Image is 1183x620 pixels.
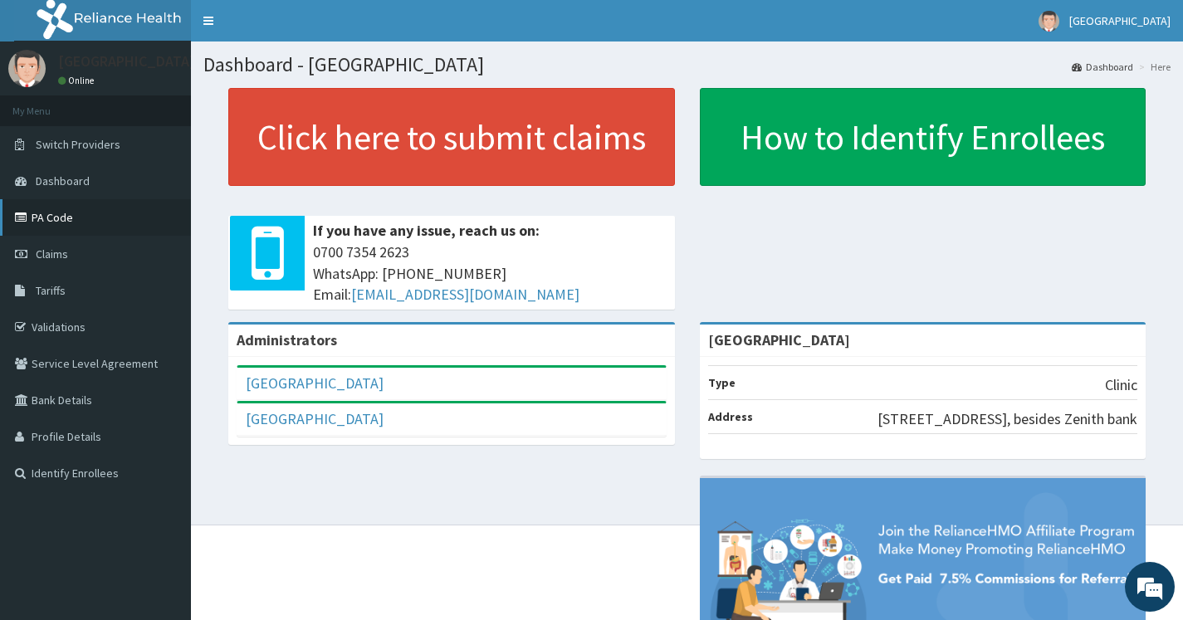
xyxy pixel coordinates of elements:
span: [GEOGRAPHIC_DATA] [1069,13,1171,28]
b: Type [708,375,736,390]
img: User Image [8,50,46,87]
h1: Dashboard - [GEOGRAPHIC_DATA] [203,54,1171,76]
strong: [GEOGRAPHIC_DATA] [708,330,850,349]
b: If you have any issue, reach us on: [313,221,540,240]
a: [GEOGRAPHIC_DATA] [246,409,384,428]
a: How to Identify Enrollees [700,88,1146,186]
a: Click here to submit claims [228,88,675,186]
span: Dashboard [36,173,90,188]
p: Clinic [1105,374,1137,396]
a: Dashboard [1072,60,1133,74]
a: [EMAIL_ADDRESS][DOMAIN_NAME] [351,285,579,304]
a: [GEOGRAPHIC_DATA] [246,373,384,393]
a: Online [58,75,98,86]
b: Administrators [237,330,337,349]
li: Here [1135,60,1171,74]
b: Address [708,409,753,424]
span: Switch Providers [36,137,120,152]
span: Claims [36,247,68,261]
p: [GEOGRAPHIC_DATA] [58,54,195,69]
img: User Image [1039,11,1059,32]
p: [STREET_ADDRESS], besides Zenith bank [877,408,1137,430]
span: 0700 7354 2623 WhatsApp: [PHONE_NUMBER] Email: [313,242,667,305]
span: Tariffs [36,283,66,298]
